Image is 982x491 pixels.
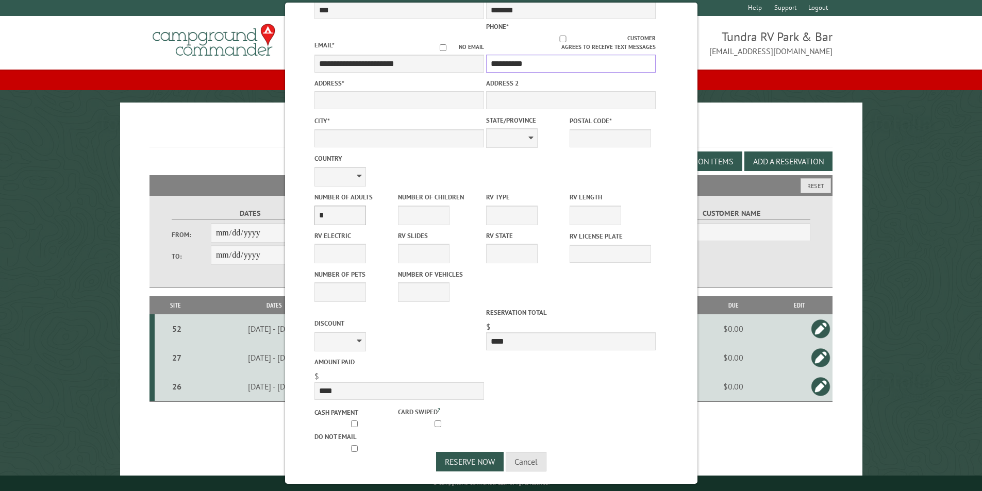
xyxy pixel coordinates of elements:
[198,324,351,334] div: [DATE] - [DATE]
[436,452,504,471] button: Reserve Now
[314,154,484,163] label: Country
[433,480,550,486] small: © Campground Commander LLC. All rights reserved.
[427,44,459,51] input: No email
[486,192,568,202] label: RV Type
[570,192,651,202] label: RV Length
[314,78,484,88] label: Address
[398,269,479,279] label: Number of Vehicles
[486,231,568,241] label: RV State
[486,78,656,88] label: Address 2
[198,381,351,392] div: [DATE] - [DATE]
[314,116,484,126] label: City
[314,357,484,367] label: Amount paid
[427,43,484,52] label: No email
[314,408,396,417] label: Cash payment
[398,231,479,241] label: RV Slides
[159,324,195,334] div: 52
[314,192,396,202] label: Number of Adults
[172,230,211,240] label: From:
[570,116,651,126] label: Postal Code
[198,352,351,363] div: [DATE] - [DATE]
[149,175,833,195] h2: Filters
[314,432,396,442] label: Do not email
[314,269,396,279] label: Number of Pets
[486,115,568,125] label: State/Province
[438,406,440,413] a: ?
[701,296,766,314] th: Due
[744,151,833,171] button: Add a Reservation
[486,34,656,52] label: Customer agrees to receive text messages
[314,231,396,241] label: RV Electric
[172,251,211,261] label: To:
[498,36,627,42] input: Customer agrees to receive text messages
[801,178,831,193] button: Reset
[506,452,546,471] button: Cancel
[398,405,479,417] label: Card swiped
[314,371,319,381] span: $
[570,231,651,241] label: RV License Plate
[701,372,766,401] td: $0.00
[486,321,491,332] span: $
[486,308,656,317] label: Reservation Total
[654,151,742,171] button: Edit Add-on Items
[159,381,195,392] div: 26
[314,41,335,49] label: Email
[155,296,196,314] th: Site
[172,208,329,219] label: Dates
[701,314,766,343] td: $0.00
[196,296,352,314] th: Dates
[653,208,810,219] label: Customer Name
[486,22,509,31] label: Phone
[159,352,195,363] div: 27
[314,318,484,328] label: Discount
[398,192,479,202] label: Number of Children
[766,296,833,314] th: Edit
[149,20,278,60] img: Campground Commander
[701,343,766,372] td: $0.00
[149,119,833,147] h1: Reservations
